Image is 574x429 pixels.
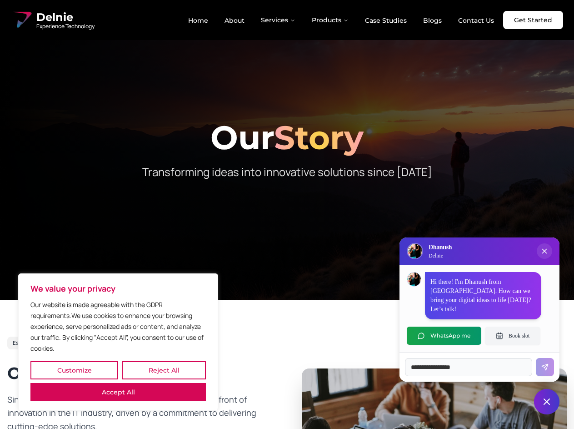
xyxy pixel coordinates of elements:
button: Accept All [30,383,206,401]
button: Customize [30,361,118,379]
img: Delnie Logo [408,244,422,258]
img: Delnie Logo [11,9,33,31]
p: We value your privacy [30,283,206,294]
h2: Our Journey [7,364,273,382]
span: Story [274,117,364,157]
a: Home [181,13,215,28]
span: Experience Technology [36,23,95,30]
h1: Our [7,121,567,154]
button: Reject All [122,361,206,379]
a: Contact Us [451,13,501,28]
p: Our website is made agreeable with the GDPR requirements.We use cookies to enhance your browsing ... [30,299,206,354]
button: Close chat popup [537,243,552,259]
p: Hi there! I'm Dhanush from [GEOGRAPHIC_DATA]. How can we bring your digital ideas to life [DATE]?... [430,278,536,314]
img: Dhanush [407,273,421,286]
button: Book slot [485,327,540,345]
h3: Dhanush [429,243,452,252]
span: Est. 2017 [13,339,35,347]
a: About [217,13,252,28]
button: Services [254,11,303,29]
a: Case Studies [358,13,414,28]
p: Transforming ideas into innovative solutions since [DATE] [113,165,462,179]
nav: Main [181,11,501,29]
button: Products [304,11,356,29]
button: Close chat [534,389,559,414]
a: Delnie Logo Full [11,9,95,31]
span: Delnie [36,10,95,25]
a: Get Started [503,11,563,29]
a: Blogs [416,13,449,28]
p: Delnie [429,252,452,259]
button: WhatsApp me [407,327,481,345]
